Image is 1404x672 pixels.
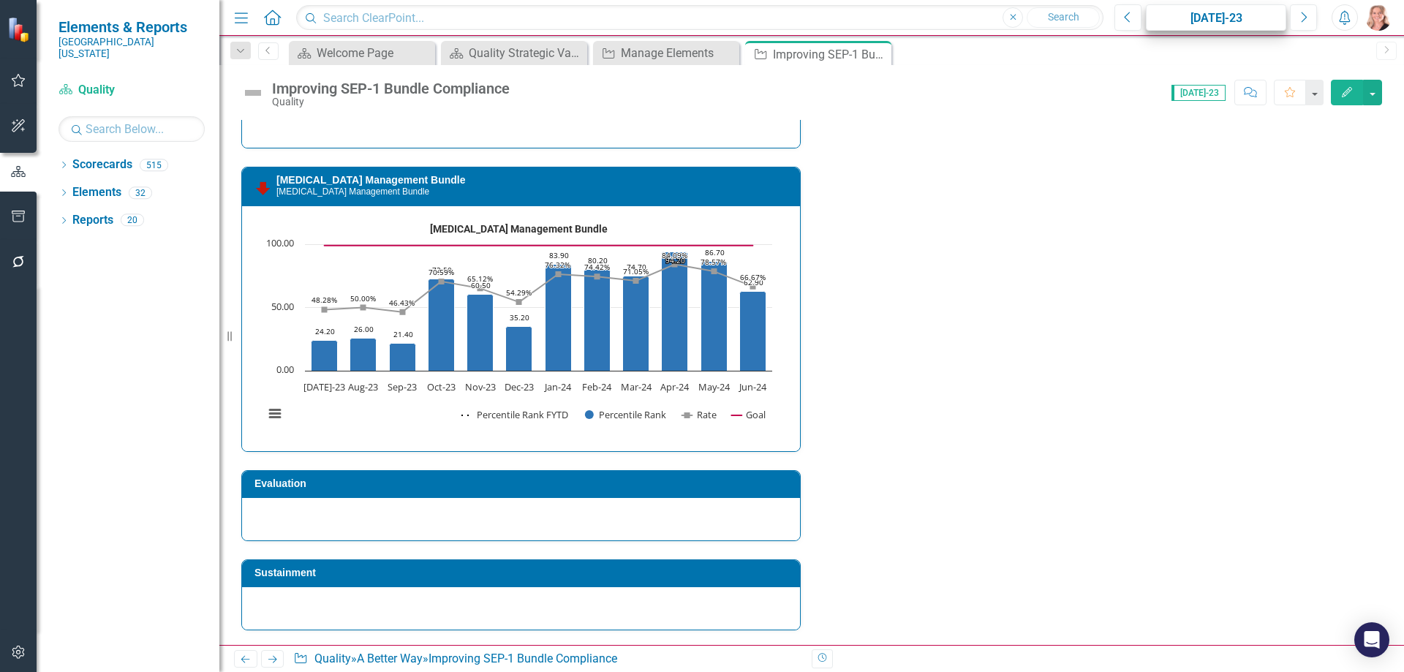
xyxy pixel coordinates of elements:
text: 46.43% [389,298,415,308]
div: [DATE]-23 [1151,10,1281,27]
text: Mar-24 [621,380,652,393]
path: Mar-24, 74.7. Percentile Rank. [623,276,649,371]
text: 62.90 [744,277,763,287]
svg: Interactive chart [257,217,780,437]
a: A Better Way [357,652,423,665]
text: 50.00% [350,293,376,303]
text: 74.42% [584,262,610,272]
text: 72.50 [432,265,452,275]
text: 50.00 [271,300,294,313]
text: 94.20 [665,255,685,265]
h3: Sustainment [254,567,793,578]
input: Search Below... [58,116,205,142]
button: View chart menu, Severe Sepsis and Septic Shock Management Bundle [265,404,285,424]
path: Jul-23, 24.2. Percentile Rank. [312,340,338,371]
small: [GEOGRAPHIC_DATA][US_STATE] [58,36,205,60]
button: Show Percentile Rank [585,408,667,421]
button: Show Rate [682,408,717,421]
text: 35.20 [510,312,529,322]
text: May-24 [698,380,731,393]
path: Feb-24, 74.41860465. Rate. [595,273,600,279]
img: Not Defined [241,81,265,105]
img: Below Plan [254,179,272,197]
div: 515 [140,159,168,171]
text: 76.32% [545,260,570,270]
div: Improving SEP-1 Bundle Compliance [773,45,888,64]
path: Jan-24, 83.9. Percentile Rank. [546,264,572,371]
text: 86.70 [705,247,725,257]
text: 84.09% [662,250,687,260]
div: Severe Sepsis and Septic Shock Management Bundle. Highcharts interactive chart. [257,217,785,437]
h3: Evaluation [254,478,793,489]
div: Quality [272,97,510,107]
a: Welcome Page [292,44,431,62]
path: Dec-23, 54.28571429. Rate. [516,299,522,305]
text: 78.57% [701,257,726,267]
path: Jul-23, 48.27586207. Rate. [322,306,328,312]
text: 83.90 [549,250,569,260]
text: 60.50 [471,280,491,290]
a: Elements [72,184,121,201]
small: [MEDICAL_DATA] Management Bundle [276,186,429,197]
path: Apr-24, 94.2. Percentile Rank. [662,252,688,371]
text: Dec-23 [505,380,534,393]
text: Apr-24 [660,380,690,393]
text: 0.00 [276,363,294,376]
text: Sep-23 [388,380,417,393]
button: Show Percentile Rank FYTD [461,408,569,421]
path: Oct-23, 70.58823529. Rate. [439,278,445,284]
text: 80.20 [588,255,608,265]
g: Rate, series 3 of 4. Line with 12 data points. [322,261,756,314]
text: 66.67% [740,272,766,282]
text: Jan-24 [543,380,572,393]
span: Search [1048,11,1079,23]
text: Feb-24 [582,380,612,393]
input: Search ClearPoint... [296,5,1103,31]
text: Oct-23 [427,380,456,393]
div: Improving SEP-1 Bundle Compliance [429,652,617,665]
div: Welcome Page [317,44,431,62]
a: Scorecards [72,156,132,173]
text: 54.29% [506,287,532,298]
div: Manage Elements [621,44,736,62]
path: Sep-23, 46.42857143. Rate. [400,309,406,314]
text: 100.00 [266,236,294,249]
path: Jan-24, 76.31578947. Rate. [556,271,562,277]
path: Aug-23, 26. Percentile Rank. [350,338,377,371]
a: Quality Strategic Value Dashboard [445,44,584,62]
text: [DATE]-23 [303,380,345,393]
text: 70.59% [429,267,454,277]
text: Jun-24 [738,380,767,393]
text: [MEDICAL_DATA] Management Bundle [430,223,608,235]
path: Mar-24, 71.05263158. Rate. [633,278,639,284]
div: » » [293,651,801,668]
path: Dec-23, 35.2. Percentile Rank. [506,326,532,371]
a: Manage Elements [597,44,736,62]
text: 21.40 [393,329,413,339]
button: Show Goal [731,408,766,421]
path: Sep-23, 21.4. Percentile Rank. [390,343,416,371]
path: Feb-24, 80.2. Percentile Rank. [584,269,611,371]
text: 65.12% [467,273,493,284]
span: [DATE]-23 [1171,85,1226,101]
a: Reports [72,212,113,229]
div: Quality Strategic Value Dashboard [469,44,584,62]
span: Elements & Reports [58,18,205,36]
path: Nov-23, 60.5. Percentile Rank. [467,294,494,371]
path: Oct-23, 72.5. Percentile Rank. [429,279,455,371]
path: Jun-24, 66.66666667. Rate. [750,283,756,289]
text: 26.00 [354,324,374,334]
g: Percentile Rank, series 2 of 4. Bar series with 12 bars. [312,252,766,371]
img: ClearPoint Strategy [7,16,34,42]
text: Aug-23 [348,380,378,393]
a: [MEDICAL_DATA] Management Bundle [276,174,465,186]
text: 71.05% [623,266,649,276]
text: Nov-23 [465,380,496,393]
text: 48.28% [312,295,337,305]
img: Tiffany LaCoste [1365,4,1392,31]
button: Search [1027,7,1100,28]
a: Quality [58,82,205,99]
path: May-24, 86.7. Percentile Rank. [701,261,728,371]
button: [DATE]-23 [1146,4,1286,31]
